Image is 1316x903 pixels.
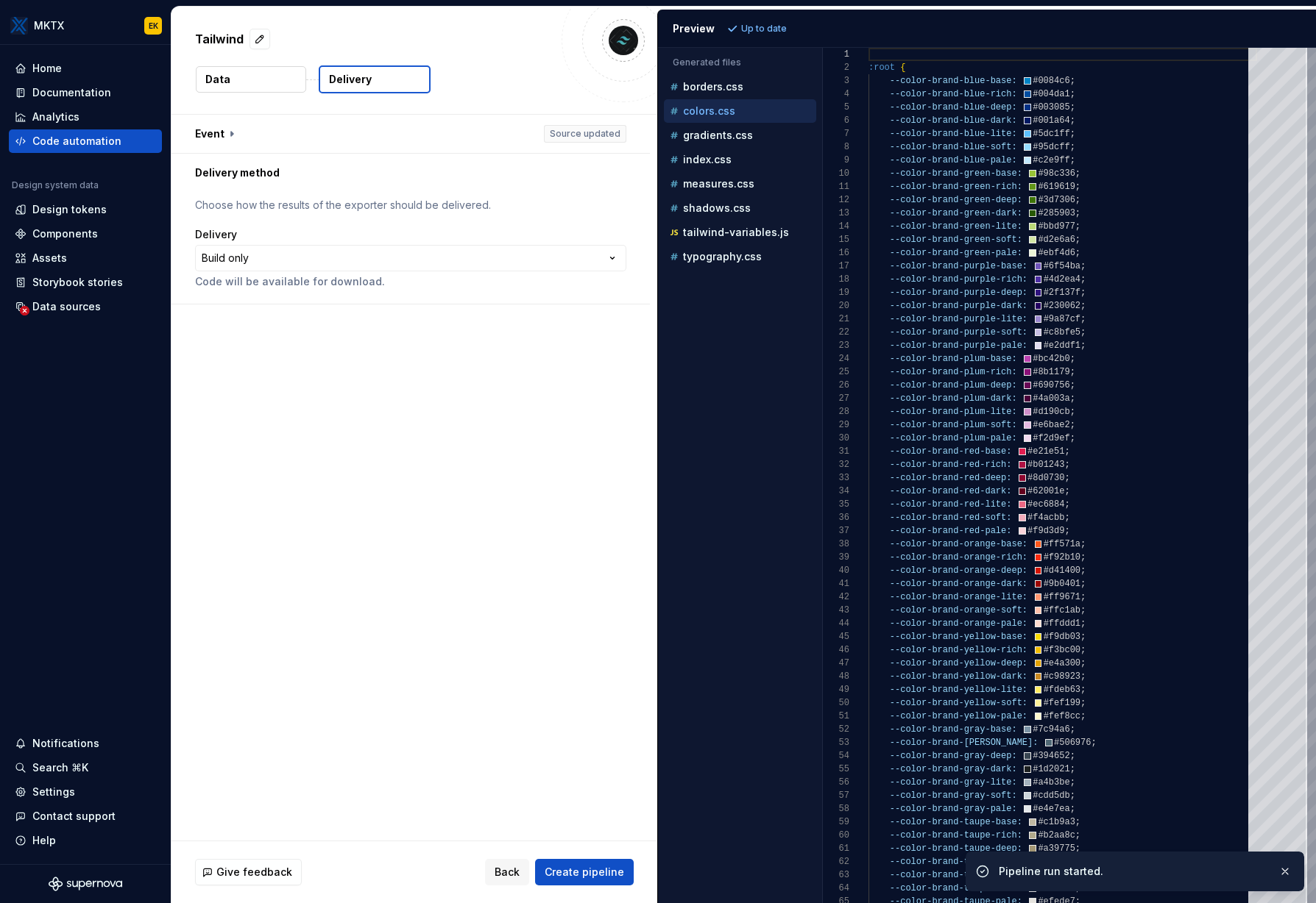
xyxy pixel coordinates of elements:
[1080,658,1086,668] span: ;
[823,233,849,246] div: 15
[823,524,849,538] div: 37
[1069,89,1075,99] span: ;
[1033,155,1069,165] span: #c2e9ff
[1069,155,1075,165] span: ;
[1043,565,1080,576] span: #d41400
[823,418,849,432] div: 29
[1033,354,1069,364] span: #bc42b0
[1080,592,1086,602] span: ;
[1043,671,1080,682] span: #c98923
[889,195,1022,205] span: --color-brand-green-deep:
[1043,327,1080,338] span: #c8bfe5
[889,327,1027,338] span: --color-brand-purple-soft:
[1069,433,1075,443] span: ;
[1069,790,1075,801] span: ;
[889,658,1027,668] span: --color-brand-yellow-deep:
[1043,274,1080,285] span: #4d2ea4
[1033,129,1069,139] span: #5dc1ff
[889,777,1016,788] span: --color-brand-gray-lite:
[889,221,1022,232] span: --color-brand-green-lite:
[1064,446,1069,457] span: ;
[1043,261,1080,271] span: #6f54ba
[1038,248,1075,258] span: #ebf4d6
[1038,208,1075,218] span: #285903
[49,877,122,891] a: Supernova Logo
[1027,513,1064,523] span: #f4acbb
[1027,526,1064,536] span: #f9d3d9
[1027,473,1064,483] span: #8d0730
[1043,658,1080,668] span: #e4a300
[1033,724,1069,735] span: #7c94a6
[1069,354,1075,364] span: ;
[889,102,1016,113] span: --color-brand-blue-deep:
[1033,764,1069,774] span: #1d2021
[664,200,816,216] button: shadows.css
[889,473,1011,483] span: --color-brand-red-deep:
[889,182,1022,192] span: --color-brand-green-rich:
[1069,764,1075,774] span: ;
[1080,314,1086,324] span: ;
[823,471,849,485] div: 33
[823,48,849,61] div: 1
[889,261,1027,271] span: --color-brand-purple-base:
[889,248,1022,258] span: --color-brand-green-pale:
[889,420,1016,430] span: --color-brand-plum-soft:
[545,865,624,879] span: Create pipeline
[823,299,849,313] div: 20
[1038,221,1075,232] span: #bbd977
[1027,460,1064,470] span: #b01243
[889,446,1011,457] span: --color-brand-red-base:
[1080,632,1086,642] span: ;
[889,738,1038,748] span: --color-brand-[PERSON_NAME]:
[1033,380,1069,390] span: #690756
[683,226,789,238] p: tailwind-variables.js
[823,577,849,590] div: 41
[1069,420,1075,430] span: ;
[1033,804,1069,814] span: #e4e7ea
[823,193,849,207] div: 12
[1080,645,1086,655] span: ;
[823,392,849,405] div: 27
[683,81,743,93] p: borders.css
[485,859,529,885] button: Back
[12,179,99,191] div: Design system data
[889,751,1016,761] span: --color-brand-gray-deep:
[1043,605,1080,615] span: #ffc1ab
[823,114,849,127] div: 6
[889,89,1016,99] span: --color-brand-blue-rich:
[1080,618,1086,629] span: ;
[1069,142,1075,152] span: ;
[195,274,626,289] p: Code will be available for download.
[683,129,753,141] p: gradients.css
[823,127,849,140] div: 7
[889,764,1016,774] span: --color-brand-gray-dark:
[889,354,1016,364] span: --color-brand-plum-base:
[683,202,751,214] p: shadows.css
[1043,340,1080,351] span: #e2ddf1
[1038,235,1075,245] span: #d2e6a6
[889,155,1016,165] span: --color-brand-blue-pale:
[823,405,849,418] div: 28
[823,432,849,445] div: 30
[1080,698,1086,708] span: ;
[664,224,816,240] button: tailwind-variables.js
[32,61,62,76] div: Home
[889,804,1016,814] span: --color-brand-gray-pale:
[889,698,1027,708] span: --color-brand-yellow-soft:
[673,57,807,68] p: Generated files
[823,736,849,749] div: 53
[195,859,302,885] button: Give feedback
[889,393,1016,404] span: --color-brand-plum-dark:
[32,833,56,848] div: Help
[823,590,849,604] div: 42
[889,288,1027,298] span: --color-brand-purple-deep:
[823,140,849,154] div: 8
[1033,115,1069,126] span: #001a64
[9,129,162,153] a: Code automation
[889,314,1027,324] span: --color-brand-purple-lite:
[889,168,1022,179] span: --color-brand-green-base:
[1064,486,1069,496] span: ;
[216,865,292,879] span: Give feedback
[1069,777,1075,788] span: ;
[9,295,162,318] a: Data sources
